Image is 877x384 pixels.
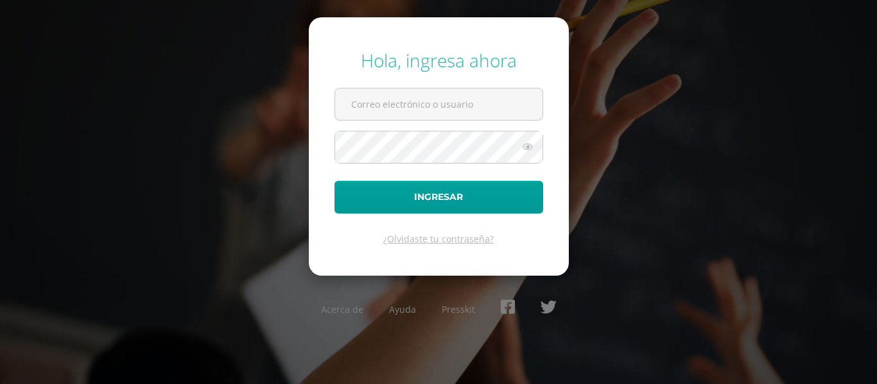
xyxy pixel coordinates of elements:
[334,48,543,72] div: Hola, ingresa ahora
[321,303,363,315] a: Acerca de
[389,303,416,315] a: Ayuda
[334,181,543,213] button: Ingresar
[383,233,494,245] a: ¿Olvidaste tu contraseña?
[442,303,475,315] a: Presskit
[335,88,543,120] input: Correo electrónico o usuario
